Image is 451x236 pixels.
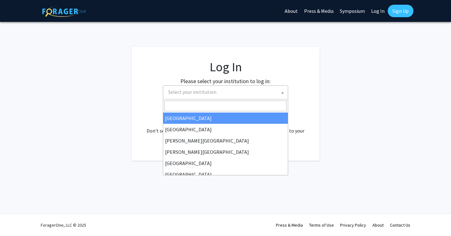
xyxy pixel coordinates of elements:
li: [GEOGRAPHIC_DATA] [163,158,288,169]
span: Select your institution [163,85,288,99]
a: Press & Media [276,222,303,228]
li: [GEOGRAPHIC_DATA] [163,169,288,180]
span: Select your institution [168,89,216,95]
iframe: Chat [5,208,27,231]
a: Privacy Policy [340,222,366,228]
li: [PERSON_NAME][GEOGRAPHIC_DATA] [163,135,288,146]
a: About [372,222,384,228]
a: Contact Us [390,222,410,228]
span: Select your institution [166,86,288,98]
li: [GEOGRAPHIC_DATA] [163,124,288,135]
label: Please select your institution to log in: [180,77,271,85]
div: ForagerOne, LLC © 2025 [41,214,86,236]
a: Terms of Use [309,222,334,228]
li: [GEOGRAPHIC_DATA] [163,113,288,124]
div: No account? . Don't see your institution? about bringing ForagerOne to your institution. [144,112,307,142]
li: [PERSON_NAME][GEOGRAPHIC_DATA] [163,146,288,158]
a: Sign Up [388,5,413,17]
img: ForagerOne Logo [42,6,86,17]
input: Search [164,101,287,111]
h1: Log In [144,59,307,74]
